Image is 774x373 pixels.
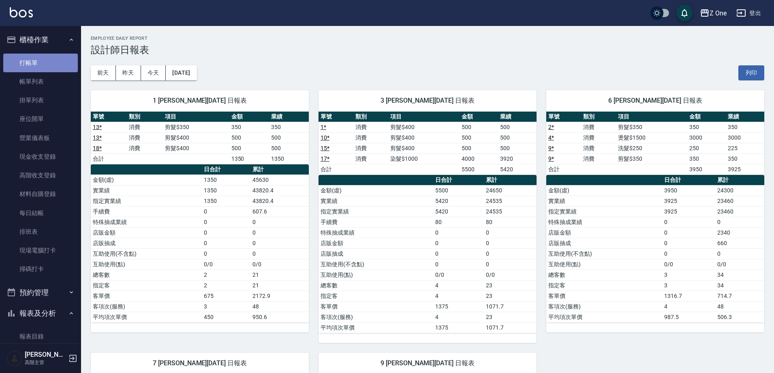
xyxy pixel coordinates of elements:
[388,153,460,164] td: 染髮$1000
[715,270,764,280] td: 34
[460,112,498,122] th: 金額
[546,270,662,280] td: 總客數
[91,153,127,164] td: 合計
[319,312,433,322] td: 客項次(服務)
[687,132,726,143] td: 3000
[433,291,484,301] td: 4
[202,196,251,206] td: 1350
[3,29,78,50] button: 櫃檯作業
[726,164,764,175] td: 3925
[202,217,251,227] td: 0
[91,312,202,322] td: 平均項次單價
[484,248,537,259] td: 0
[546,238,662,248] td: 店販抽成
[3,110,78,128] a: 座位開單
[91,65,116,80] button: 前天
[25,359,66,366] p: 高階主管
[546,217,662,227] td: 特殊抽成業績
[715,259,764,270] td: 0/0
[3,327,78,346] a: 報表目錄
[433,248,484,259] td: 0
[319,112,353,122] th: 單號
[676,5,693,21] button: save
[91,185,202,196] td: 實業績
[141,65,166,80] button: 今天
[250,248,309,259] td: 0
[546,175,764,323] table: a dense table
[3,204,78,222] a: 每日結帳
[581,122,616,132] td: 消費
[546,259,662,270] td: 互助使用(點)
[3,222,78,241] a: 排班表
[616,122,687,132] td: 剪髮$350
[319,248,433,259] td: 店販抽成
[353,112,388,122] th: 類別
[3,260,78,278] a: 掃碼打卡
[433,185,484,196] td: 5500
[498,143,537,153] td: 500
[710,8,727,18] div: Z One
[546,280,662,291] td: 指定客
[433,259,484,270] td: 0
[100,359,299,367] span: 7 [PERSON_NAME][DATE] 日報表
[91,291,202,301] td: 客單價
[484,312,537,322] td: 23
[319,196,433,206] td: 實業績
[484,270,537,280] td: 0/0
[6,350,23,367] img: Person
[726,122,764,132] td: 350
[662,227,715,238] td: 0
[3,147,78,166] a: 現金收支登錄
[484,322,537,333] td: 1071.7
[433,217,484,227] td: 80
[433,238,484,248] td: 0
[433,312,484,322] td: 4
[581,132,616,143] td: 消費
[484,280,537,291] td: 23
[319,227,433,238] td: 特殊抽成業績
[687,153,726,164] td: 350
[3,185,78,203] a: 材料自購登錄
[91,112,127,122] th: 單號
[25,351,66,359] h5: [PERSON_NAME]
[433,270,484,280] td: 0/0
[250,291,309,301] td: 2172.9
[229,132,269,143] td: 500
[484,238,537,248] td: 0
[202,185,251,196] td: 1350
[715,291,764,301] td: 714.7
[3,166,78,185] a: 高階收支登錄
[726,153,764,164] td: 350
[662,217,715,227] td: 0
[269,132,309,143] td: 500
[91,280,202,291] td: 指定客
[319,112,537,175] table: a dense table
[3,91,78,110] a: 掛單列表
[3,72,78,91] a: 帳單列表
[662,248,715,259] td: 0
[662,238,715,248] td: 0
[269,122,309,132] td: 350
[116,65,141,80] button: 昨天
[546,185,662,196] td: 金額(虛)
[319,185,433,196] td: 金額(虛)
[546,291,662,301] td: 客單價
[163,132,229,143] td: 剪髮$400
[715,312,764,322] td: 506.3
[353,122,388,132] td: 消費
[433,206,484,217] td: 5420
[319,270,433,280] td: 互助使用(點)
[163,112,229,122] th: 項目
[733,6,764,21] button: 登出
[433,196,484,206] td: 5420
[319,238,433,248] td: 店販金額
[127,132,163,143] td: 消費
[91,36,764,41] h2: Employee Daily Report
[250,185,309,196] td: 43820.4
[250,217,309,227] td: 0
[460,153,498,164] td: 4000
[319,259,433,270] td: 互助使用(不含點)
[546,248,662,259] td: 互助使用(不含點)
[250,164,309,175] th: 累計
[662,301,715,312] td: 4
